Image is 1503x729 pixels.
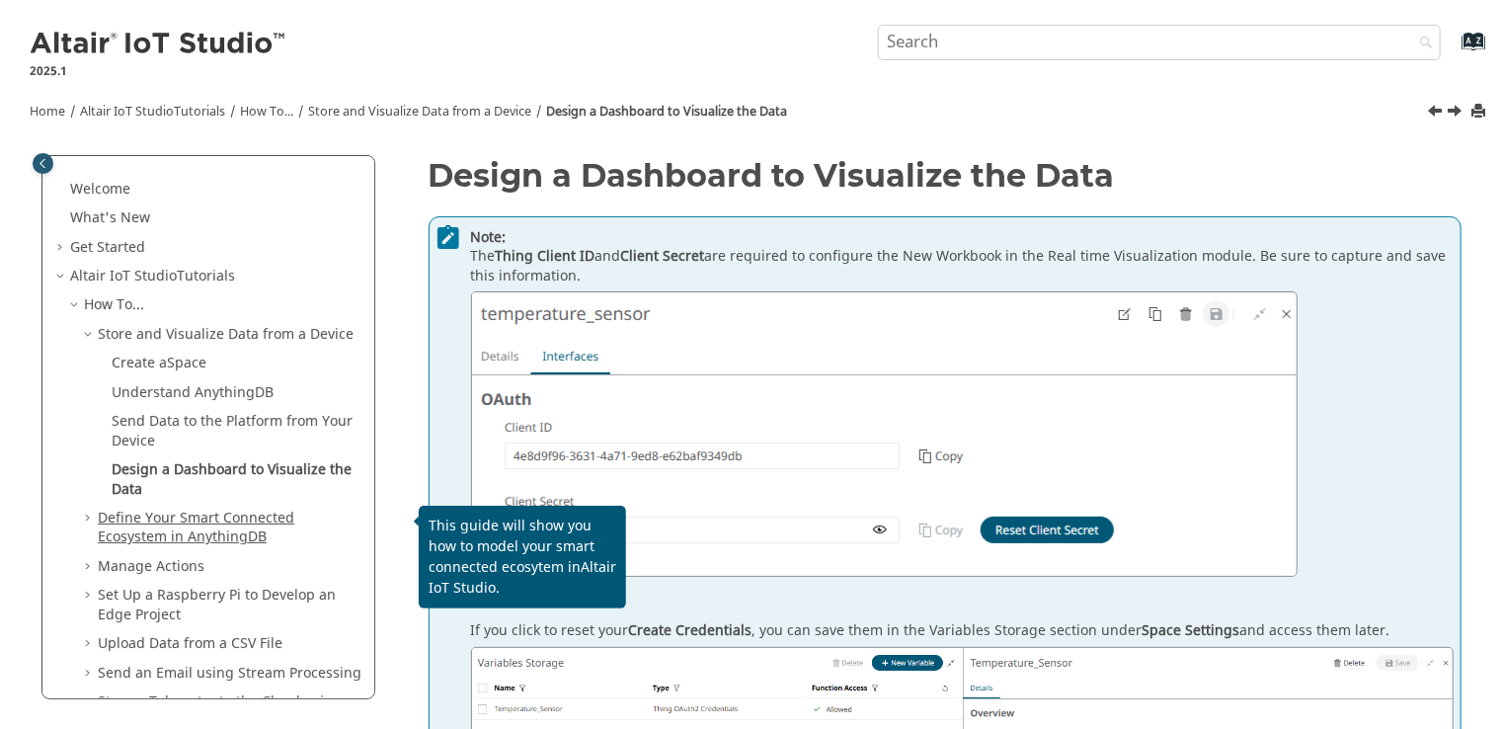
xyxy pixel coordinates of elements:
[70,266,177,286] span: Altair IoT Studio
[54,238,70,258] span: Expand Get Started
[70,179,130,200] a: Welcome
[878,25,1442,60] input: Search query
[68,295,84,315] span: Collapse How To...
[84,294,144,315] a: How To...
[82,586,98,606] span: Expand Set Up a Raspberry Pi to Develop an Edge Project
[112,353,206,373] a: Create aSpace
[30,103,65,121] a: Home
[112,459,352,500] a: Design a Dashboard to Visualize the Data
[82,692,98,712] span: Expand Stream Telemetry to the Cloud using an Edge Asset with the OPC-UA Device Driver
[82,664,98,684] span: Expand Send an Email using Stream Processing
[629,620,752,641] strong: Create Credentials
[1429,102,1445,125] a: Previous topic: Send Data to the Platform from Your Device
[1393,25,1449,63] button: Search
[546,103,787,121] a: Design a Dashboard to Visualize the Data
[1449,102,1464,125] a: Next topic: Define Your Smart Connected Ecosystem in AnythingDB
[429,516,616,599] p: This guide will show you how to model your smart connected ecosytem in .
[429,158,1463,193] h1: Design a Dashboard to Visualize the Data
[82,509,98,528] span: Expand Define Your Smart Connected Ecosystem in AnythingDB
[471,228,1455,248] span: Note:
[98,663,361,684] a: Send an Email using Stream Processing
[98,324,354,345] a: Store and Visualize Data from a Device
[429,557,616,599] span: Altair IoT Studio
[82,325,98,345] span: Collapse Store and Visualize Data from a Device
[240,103,293,121] a: How To...
[80,103,174,121] span: Altair IoT Studio
[70,266,235,286] a: Altair IoT StudioTutorials
[496,246,595,267] strong: Thing Client ID
[30,62,288,80] p: 2025.1
[82,557,98,577] span: Expand Manage Actions
[98,508,294,548] a: Define Your Smart Connected Ecosystem in AnythingDB
[80,103,225,121] a: Altair IoT StudioTutorials
[308,103,531,121] a: Store and Visualize Data from a Device
[82,634,98,654] span: Expand Upload Data from a CSV File
[167,353,206,373] span: Space
[98,556,204,577] a: Manage Actions
[112,411,353,451] a: Send Data to the Platform from Your Device
[33,153,53,174] button: Toggle publishing table of content
[621,246,705,267] strong: Client Secret
[70,237,145,258] a: Get Started
[1472,99,1488,125] button: Print this page
[54,267,70,286] span: Collapse Altair IoT StudioTutorials
[98,585,336,625] a: Set Up a Raspberry Pi to Develop an Edge Project
[70,207,150,228] a: What's New
[30,29,288,60] img: Altair IoT Studio
[1143,620,1240,641] strong: Space Settings
[112,382,274,403] a: Understand AnythingDB
[1430,40,1474,61] a: Go to index terms page
[471,291,1298,577] img: temp_sensor_interfaces.png
[98,633,282,654] a: Upload Data from a CSV File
